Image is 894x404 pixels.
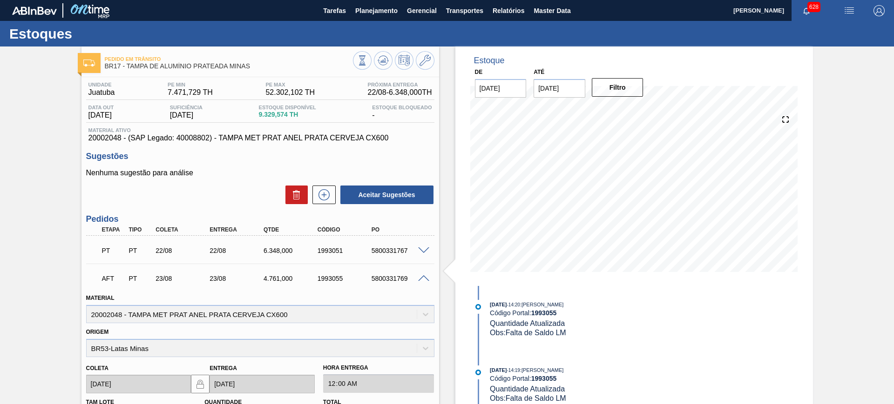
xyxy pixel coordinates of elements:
[88,88,115,97] span: Juatuba
[12,7,57,15] img: TNhmsLtSVTkK8tSr43FrP2fwEKptu5GPRR3wAAAABJRU5ErkJggg==
[475,304,481,310] img: atual
[126,275,154,282] div: Pedido de Transferência
[520,302,564,307] span: : [PERSON_NAME]
[86,152,434,161] h3: Sugestões
[88,105,114,110] span: Data out
[355,5,398,16] span: Planejamento
[195,378,206,390] img: locked
[170,105,203,110] span: Suficiência
[844,5,855,16] img: userActions
[105,56,353,62] span: Pedido em Trânsito
[490,394,566,402] span: Obs: Falta de Saldo LM
[261,226,322,233] div: Qtde
[88,127,432,133] span: Material ativo
[86,214,434,224] h3: Pedidos
[168,88,213,97] span: 7.471,729 TH
[153,275,214,282] div: 23/08/2025
[315,226,376,233] div: Código
[490,329,566,337] span: Obs: Falta de Saldo LM
[520,367,564,373] span: : [PERSON_NAME]
[374,51,393,70] button: Atualizar Gráfico
[100,268,128,289] div: Aguardando Fornecimento
[88,134,432,142] span: 20002048 - (SAP Legado: 40008802) - TAMPA MET PRAT ANEL PRATA CERVEJA CX600
[126,247,154,254] div: Pedido de Transferência
[86,375,191,393] input: dd/mm/yyyy
[210,365,237,371] label: Entrega
[315,247,376,254] div: 1993051
[446,5,483,16] span: Transportes
[100,240,128,261] div: Pedido em Trânsito
[507,302,520,307] span: - 14:20
[475,79,527,98] input: dd/mm/yyyy
[265,82,315,87] span: PE MAX
[323,361,434,375] label: Hora Entrega
[83,60,95,66] img: Ícone
[475,370,481,375] img: atual
[353,51,372,70] button: Visão Geral dos Estoques
[493,5,524,16] span: Relatórios
[475,69,483,75] label: De
[86,169,434,177] p: Nenhuma sugestão para análise
[261,247,322,254] div: 6.348,000
[490,309,711,317] div: Código Portal:
[507,368,520,373] span: - 14:19
[210,375,315,393] input: dd/mm/yyyy
[259,105,316,110] span: Estoque Disponível
[416,51,434,70] button: Ir ao Master Data / Geral
[534,69,544,75] label: Até
[336,185,434,205] div: Aceitar Sugestões
[88,82,115,87] span: Unidade
[531,309,557,317] strong: 1993055
[126,226,154,233] div: Tipo
[874,5,885,16] img: Logout
[807,2,820,12] span: 628
[490,302,507,307] span: [DATE]
[308,185,336,204] div: Nova sugestão
[261,275,322,282] div: 4.761,000
[490,319,565,327] span: Quantidade Atualizada
[86,329,109,335] label: Origem
[531,375,557,382] strong: 1993055
[170,111,203,119] span: [DATE]
[265,88,315,97] span: 52.302,102 TH
[372,105,432,110] span: Estoque Bloqueado
[323,5,346,16] span: Tarefas
[368,88,432,97] span: 22/08 - 6.348,000 TH
[153,226,214,233] div: Coleta
[153,247,214,254] div: 22/08/2025
[534,5,570,16] span: Master Data
[86,295,115,301] label: Material
[315,275,376,282] div: 1993055
[281,185,308,204] div: Excluir Sugestões
[105,63,353,70] span: BR17 - TAMPA DE ALUMÍNIO PRATEADA MINAS
[9,28,175,39] h1: Estoques
[370,105,434,119] div: -
[191,375,210,393] button: locked
[592,78,643,97] button: Filtro
[207,226,268,233] div: Entrega
[207,247,268,254] div: 22/08/2025
[100,226,128,233] div: Etapa
[369,275,430,282] div: 5800331769
[102,275,125,282] p: AFT
[207,275,268,282] div: 23/08/2025
[369,247,430,254] div: 5800331767
[395,51,413,70] button: Programar Estoque
[490,367,507,373] span: [DATE]
[102,247,125,254] p: PT
[407,5,437,16] span: Gerencial
[369,226,430,233] div: PO
[490,375,711,382] div: Código Portal:
[474,56,505,66] div: Estoque
[86,365,108,371] label: Coleta
[168,82,213,87] span: PE MIN
[534,79,585,98] input: dd/mm/yyyy
[368,82,432,87] span: Próxima Entrega
[340,185,433,204] button: Aceitar Sugestões
[88,111,114,119] span: [DATE]
[792,4,821,17] button: Notificações
[259,111,316,118] span: 9.329,574 TH
[490,385,565,393] span: Quantidade Atualizada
